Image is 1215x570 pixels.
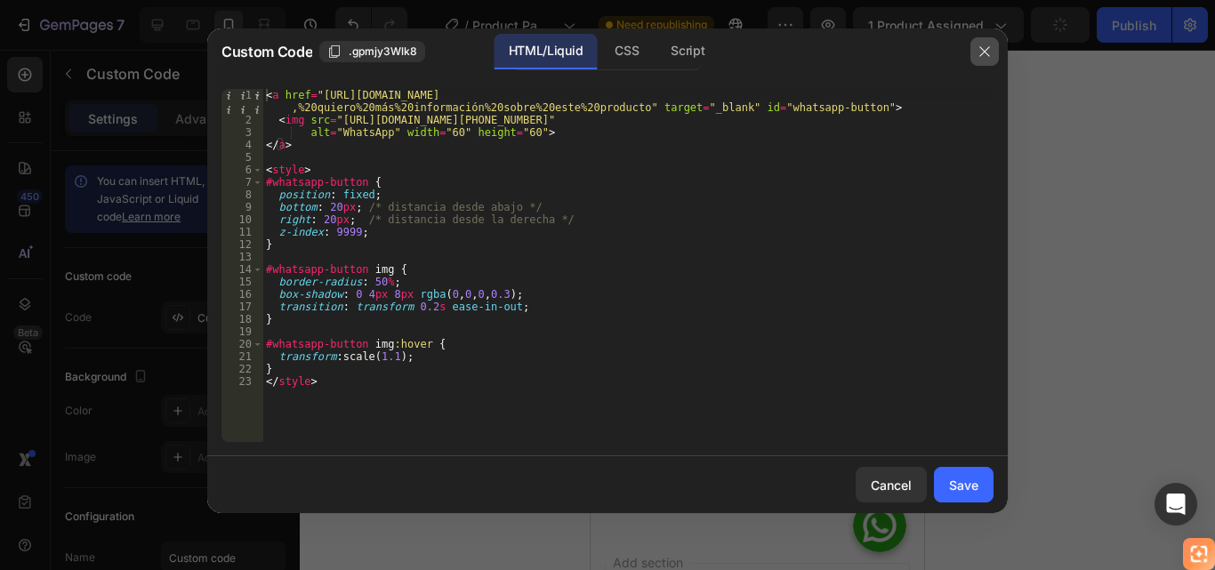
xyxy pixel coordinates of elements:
div: 4 [221,139,263,151]
button: .gpmjy3Wlk8 [319,41,425,62]
div: 2 [221,114,263,126]
div: Drop element here [131,319,225,333]
div: Save [949,476,978,494]
div: 15 [221,276,263,288]
div: CSS [600,34,653,69]
div: 18 [221,313,263,325]
span: Custom Code [221,41,312,62]
button: Save [934,467,994,502]
div: 14 [221,263,263,276]
div: 22 [221,363,263,375]
div: 21 [221,350,263,363]
span: Add section [15,503,100,522]
div: 16 [221,288,263,301]
div: Script [656,34,719,69]
div: 23 [221,375,263,388]
img: WhatsApp [262,449,316,502]
div: 10 [221,213,263,226]
div: 5 [221,151,263,164]
div: Drop element here [131,387,225,401]
div: 1 [221,89,263,114]
div: 6 [221,164,263,176]
div: Custom Code [22,424,98,440]
div: HTML/Liquid [495,34,597,69]
div: 12 [221,238,263,251]
span: .gpmjy3Wlk8 [349,44,417,60]
div: 3 [221,126,263,139]
div: 17 [221,301,263,313]
div: 20 [221,338,263,350]
div: 8 [221,189,263,201]
button: Cancel [856,467,927,502]
div: 7 [221,176,263,189]
div: Cancel [871,476,912,494]
div: Open Intercom Messenger [1155,483,1197,526]
div: 19 [221,325,263,338]
div: 9 [221,201,263,213]
div: 11 [221,226,263,238]
div: 13 [221,251,263,263]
